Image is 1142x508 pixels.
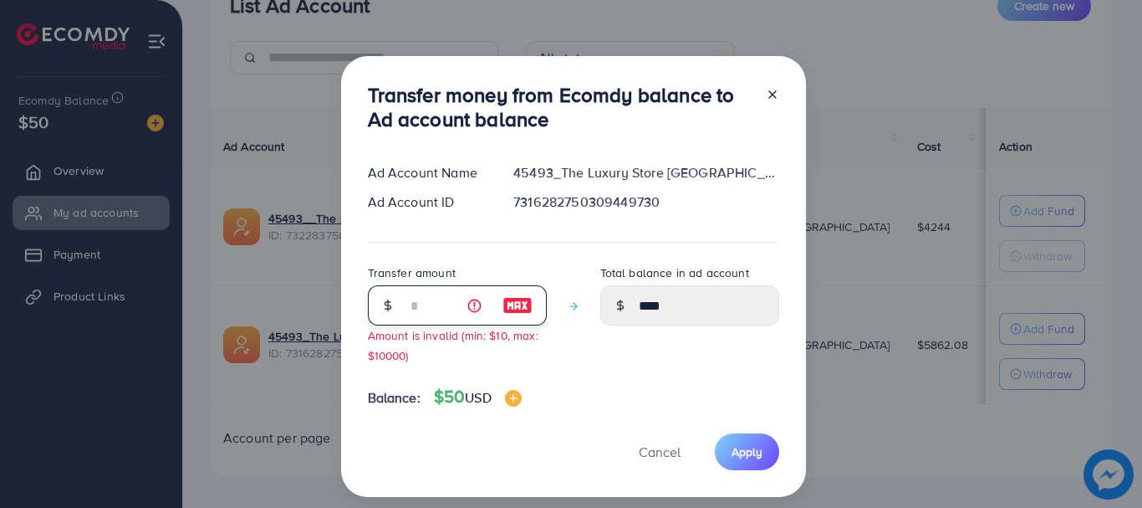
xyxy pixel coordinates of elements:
[618,434,701,470] button: Cancel
[715,434,779,470] button: Apply
[500,163,792,182] div: 45493_The Luxury Store [GEOGRAPHIC_DATA]
[368,83,752,131] h3: Transfer money from Ecomdy balance to Ad account balance
[600,264,749,281] label: Total balance in ad account
[502,295,533,316] img: image
[505,390,522,407] img: image
[368,327,538,362] small: Amount is invalid (min: $10, max: $10000)
[465,388,491,407] span: USD
[500,192,792,212] div: 7316282750309449730
[434,387,522,408] h4: $50
[368,388,421,408] span: Balance:
[354,163,501,182] div: Ad Account Name
[354,192,501,212] div: Ad Account ID
[368,264,456,281] label: Transfer amount
[639,443,681,461] span: Cancel
[732,444,762,460] span: Apply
